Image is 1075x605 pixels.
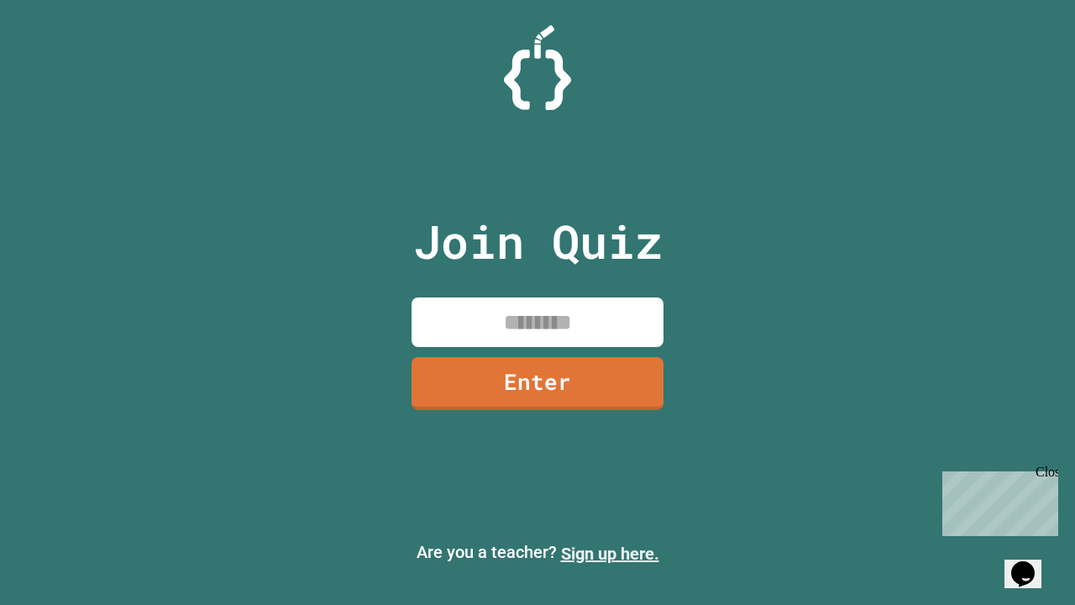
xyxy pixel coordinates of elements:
p: Are you a teacher? [13,539,1062,566]
a: Enter [412,357,663,410]
a: Sign up here. [561,544,659,564]
iframe: chat widget [1004,538,1058,588]
div: Chat with us now!Close [7,7,116,107]
p: Join Quiz [413,207,663,276]
img: Logo.svg [504,25,571,110]
iframe: chat widget [936,465,1058,536]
